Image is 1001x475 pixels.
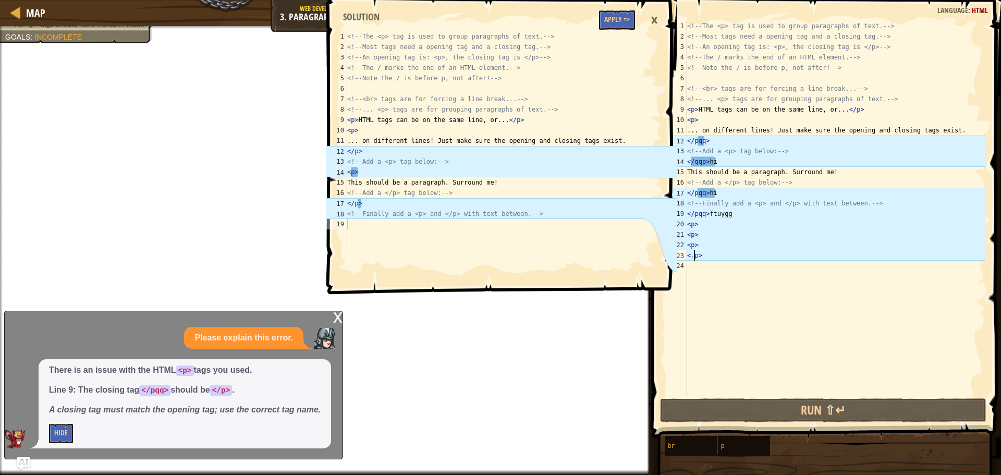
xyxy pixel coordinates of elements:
[666,219,687,229] div: 20
[721,443,724,450] span: p
[666,261,687,271] div: 24
[326,156,347,167] div: 13
[666,240,687,250] div: 22
[5,33,30,41] span: Goals
[326,115,347,125] div: 9
[666,146,687,156] div: 13
[49,405,321,414] em: A closing tag must match the opening tag; use the correct tag name.
[666,209,687,219] div: 19
[326,188,347,198] div: 16
[326,146,347,156] div: 12
[666,250,687,261] div: 23
[968,5,972,15] span: :
[666,52,687,63] div: 4
[666,42,687,52] div: 3
[326,136,347,146] div: 11
[314,328,335,349] img: Player
[17,457,30,470] button: Ask AI
[326,177,347,188] div: 15
[326,94,347,104] div: 7
[30,33,34,41] span: :
[937,5,968,15] span: Language
[666,188,687,198] div: 17
[21,6,45,20] a: Map
[666,198,687,209] div: 18
[660,398,987,422] button: Run ⇧↵
[49,384,321,396] p: Line 9: The closing tag should be .
[666,136,687,146] div: 12
[666,156,687,167] div: 14
[326,219,347,229] div: 19
[326,209,347,219] div: 18
[26,6,45,20] span: Map
[666,115,687,125] div: 10
[176,366,194,376] code: <p>
[139,385,170,396] code: </pqq>
[194,332,293,344] p: Please explain this error.
[338,10,385,24] div: Solution
[666,167,687,177] div: 15
[326,198,347,209] div: 17
[49,424,73,443] button: Hide
[34,33,82,41] span: Incomplete
[666,177,687,188] div: 16
[210,385,233,396] code: </p>
[326,42,347,52] div: 2
[326,31,347,42] div: 1
[666,31,687,42] div: 2
[326,52,347,63] div: 3
[666,125,687,136] div: 11
[326,104,347,115] div: 8
[666,73,687,83] div: 6
[666,104,687,115] div: 9
[5,430,26,448] img: AI
[666,94,687,104] div: 8
[326,63,347,73] div: 4
[666,63,687,73] div: 5
[326,167,347,177] div: 14
[666,83,687,94] div: 7
[326,73,347,83] div: 5
[972,5,988,15] span: HTML
[666,229,687,240] div: 21
[326,83,347,94] div: 6
[599,10,635,30] button: Apply =>
[645,8,663,32] div: ×
[326,125,347,136] div: 10
[49,364,321,376] p: There is an issue with the HTML tags you used.
[666,21,687,31] div: 1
